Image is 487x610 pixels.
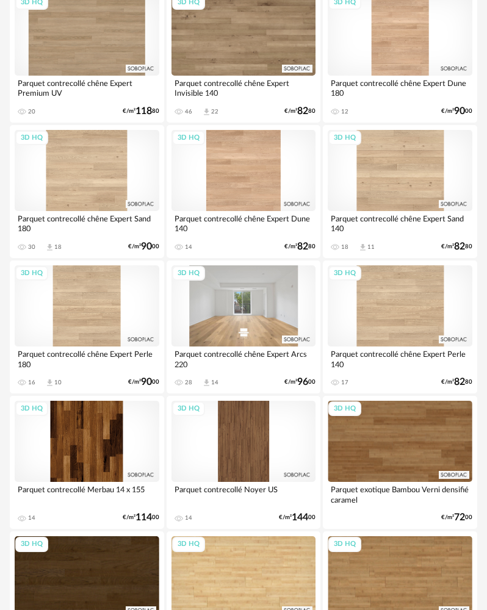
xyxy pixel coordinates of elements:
[341,108,348,115] div: 12
[123,107,159,115] div: €/m² 80
[185,108,192,115] div: 46
[454,378,465,386] span: 82
[441,107,472,115] div: €/m² 00
[45,378,54,387] span: Download icon
[323,125,477,258] a: 3D HQ Parquet contrecollé chêne Expert Sand 140 18 Download icon 11 €/m²8280
[284,107,316,115] div: €/m² 80
[10,396,164,529] a: 3D HQ Parquet contrecollé Merbau 14 x 155 14 €/m²11400
[128,378,159,386] div: €/m² 00
[135,514,152,522] span: 114
[211,379,218,386] div: 14
[28,514,35,522] div: 14
[10,260,164,393] a: 3D HQ Parquet contrecollé chêne Expert Perle 180 16 Download icon 10 €/m²9000
[328,76,472,100] div: Parquet contrecollé chêne Expert Dune 180
[328,537,361,552] div: 3D HQ
[171,211,316,235] div: Parquet contrecollé chêne Expert Dune 140
[441,378,472,386] div: €/m² 80
[328,266,361,281] div: 3D HQ
[171,482,316,506] div: Parquet contrecollé Noyer US
[54,379,62,386] div: 10
[202,107,211,117] span: Download icon
[28,379,35,386] div: 16
[28,108,35,115] div: 20
[202,378,211,387] span: Download icon
[15,537,48,552] div: 3D HQ
[328,482,472,506] div: Parquet exotique Bambou Verni densifié caramel
[367,243,375,251] div: 11
[15,482,159,506] div: Parquet contrecollé Merbau 14 x 155
[135,107,152,115] span: 118
[284,243,316,251] div: €/m² 80
[211,108,218,115] div: 22
[297,378,308,386] span: 96
[167,260,321,393] a: 3D HQ Parquet contrecollé chêne Expert Arcs 220 28 Download icon 14 €/m²9600
[15,401,48,417] div: 3D HQ
[172,537,205,552] div: 3D HQ
[15,266,48,281] div: 3D HQ
[328,211,472,235] div: Parquet contrecollé chêne Expert Sand 140
[141,243,152,251] span: 90
[28,243,35,251] div: 30
[171,76,316,100] div: Parquet contrecollé chêne Expert Invisible 140
[185,379,192,386] div: 28
[171,346,316,371] div: Parquet contrecollé chêne Expert Arcs 220
[15,76,159,100] div: Parquet contrecollé chêne Expert Premium UV
[297,107,308,115] span: 82
[284,378,316,386] div: €/m² 00
[15,131,48,146] div: 3D HQ
[341,379,348,386] div: 17
[358,243,367,252] span: Download icon
[323,396,477,529] a: 3D HQ Parquet exotique Bambou Verni densifié caramel €/m²7200
[167,125,321,258] a: 3D HQ Parquet contrecollé chêne Expert Dune 140 14 €/m²8280
[128,243,159,251] div: €/m² 00
[172,401,205,417] div: 3D HQ
[454,243,465,251] span: 82
[454,514,465,522] span: 72
[323,260,477,393] a: 3D HQ Parquet contrecollé chêne Expert Perle 140 17 €/m²8280
[328,131,361,146] div: 3D HQ
[172,266,205,281] div: 3D HQ
[279,514,316,522] div: €/m² 00
[141,378,152,386] span: 90
[185,243,192,251] div: 14
[441,514,472,522] div: €/m² 00
[185,514,192,522] div: 14
[15,346,159,371] div: Parquet contrecollé chêne Expert Perle 180
[328,346,472,371] div: Parquet contrecollé chêne Expert Perle 140
[15,211,159,235] div: Parquet contrecollé chêne Expert Sand 180
[441,243,472,251] div: €/m² 80
[172,131,205,146] div: 3D HQ
[328,401,361,417] div: 3D HQ
[292,514,308,522] span: 144
[54,243,62,251] div: 18
[123,514,159,522] div: €/m² 00
[10,125,164,258] a: 3D HQ Parquet contrecollé chêne Expert Sand 180 30 Download icon 18 €/m²9000
[167,396,321,529] a: 3D HQ Parquet contrecollé Noyer US 14 €/m²14400
[341,243,348,251] div: 18
[45,243,54,252] span: Download icon
[297,243,308,251] span: 82
[454,107,465,115] span: 90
